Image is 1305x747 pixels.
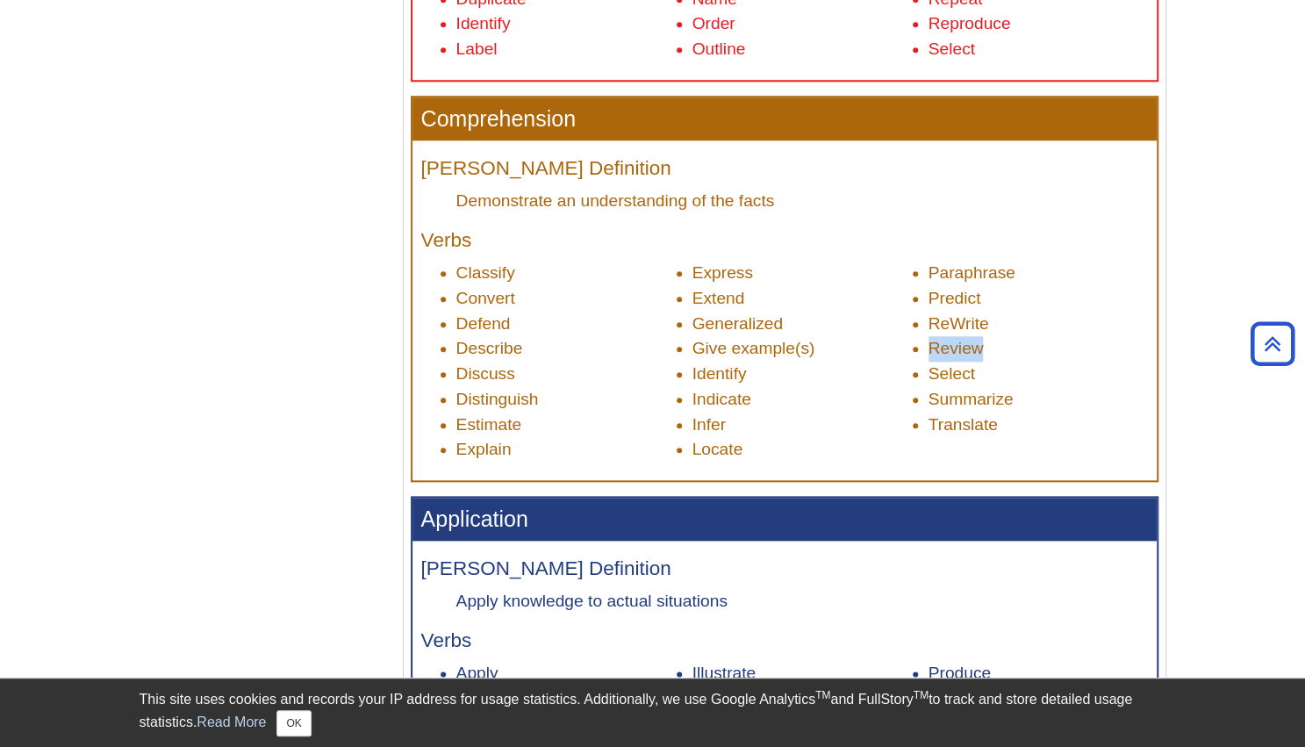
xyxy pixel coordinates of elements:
[815,689,830,701] sup: TM
[456,362,676,387] li: Discuss
[456,286,676,312] li: Convert
[692,362,912,387] li: Identify
[456,413,676,438] li: Estimate
[929,387,1148,413] li: Summarize
[929,37,1148,62] li: Select
[456,261,676,286] li: Classify
[197,715,266,729] a: Read More
[421,630,1148,652] h4: Verbs
[929,312,1148,337] li: ReWrite
[929,11,1148,37] li: Reproduce
[456,189,1148,212] dd: Demonstrate an understanding of the facts
[692,437,912,463] li: Locate
[421,558,1148,580] h4: [PERSON_NAME] Definition
[692,336,912,362] li: Give example(s)
[929,286,1148,312] li: Predict
[421,230,1148,252] h4: Verbs
[929,362,1148,387] li: Select
[140,689,1166,736] div: This site uses cookies and records your IP address for usage statistics. Additionally, we use Goo...
[456,387,676,413] li: Distinguish
[692,261,912,286] li: Express
[692,11,912,37] li: Order
[692,413,912,438] li: Infer
[412,498,1157,541] h3: Application
[692,661,912,686] li: Illustrate
[929,336,1148,362] li: Review
[914,689,929,701] sup: TM
[929,261,1148,286] li: Paraphrase
[929,661,1148,686] li: Produce
[456,589,1148,613] dd: Apply knowledge to actual situations
[456,661,676,686] li: Apply
[456,336,676,362] li: Describe
[412,97,1157,140] h3: Comprehension
[456,11,676,37] li: Identify
[421,158,1148,180] h4: [PERSON_NAME] Definition
[276,710,311,736] button: Close
[1244,332,1301,356] a: Back to Top
[456,437,676,463] li: Explain
[456,37,676,62] li: Label
[692,37,912,62] li: Outline
[456,312,676,337] li: Defend
[692,286,912,312] li: Extend
[692,387,912,413] li: Indicate
[929,413,1148,438] li: Translate
[692,312,912,337] li: Generalized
